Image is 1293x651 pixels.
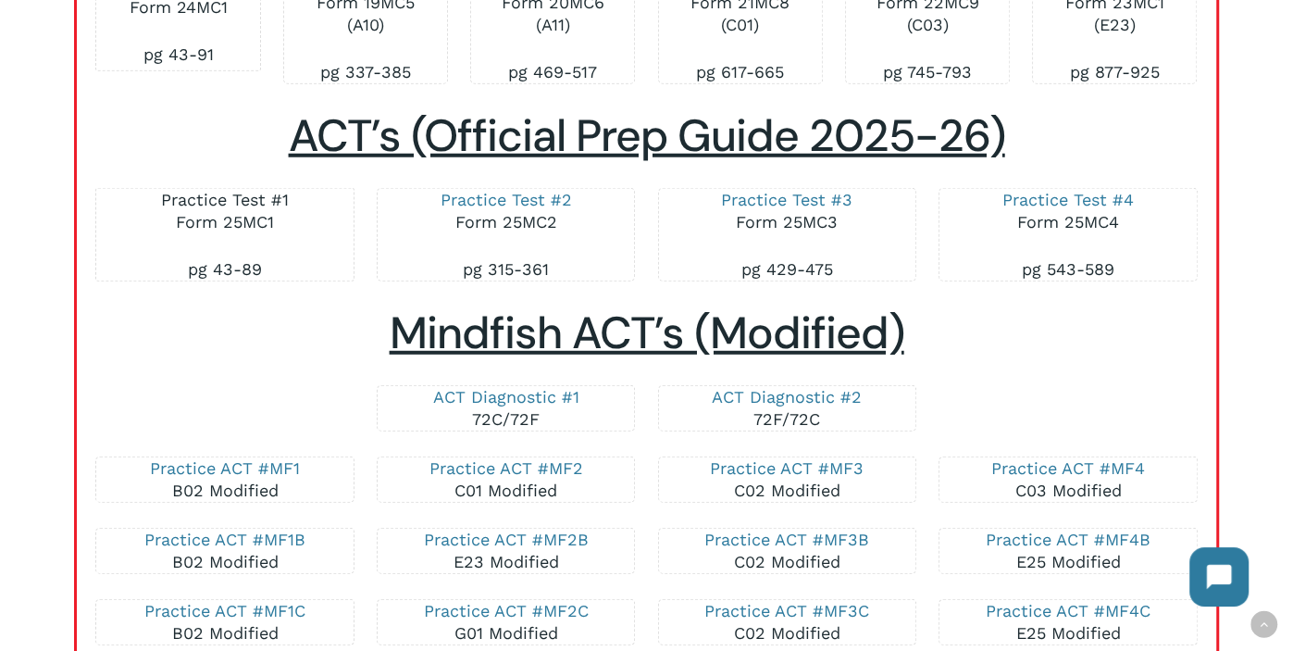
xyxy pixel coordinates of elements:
[958,189,1177,258] p: Form 25MC4
[678,386,897,431] p: 72F/72C
[710,458,864,478] a: Practice ACT #MF3
[303,61,429,83] p: pg 337-385
[678,189,897,258] p: Form 25MC3
[958,529,1177,573] p: E25 Modified
[115,189,334,258] p: Form 25MC1
[161,190,289,209] a: Practice Test #1
[115,600,334,645] p: B02 Modified
[424,530,589,549] a: Practice ACT #MF2B
[115,529,334,573] p: B02 Modified
[721,190,852,209] a: Practice Test #3
[986,530,1150,549] a: Practice ACT #MF4B
[144,530,305,549] a: Practice ACT #MF1B
[864,61,990,83] p: pg 745-793
[396,189,615,258] p: Form 25MC2
[704,601,869,620] a: Practice ACT #MF3C
[1171,529,1267,625] iframe: Chatbot
[490,61,615,83] p: pg 469-517
[396,457,615,502] p: C01 Modified
[396,386,615,431] p: 72C/72F
[396,600,615,645] p: G01 Modified
[441,190,572,209] a: Practice Test #2
[390,304,904,362] span: Mindfish ACT’s (Modified)
[991,458,1145,478] a: Practice ACT #MF4
[1002,190,1134,209] a: Practice Test #4
[678,258,897,281] p: pg 429-475
[396,258,615,281] p: pg 315-361
[115,457,334,502] p: B02 Modified
[712,387,862,407] a: ACT Diagnostic #2
[1051,61,1177,83] p: pg 877-925
[986,601,1150,620] a: Practice ACT #MF4C
[678,600,897,645] p: C02 Modified
[958,457,1177,502] p: C03 Modified
[429,458,583,478] a: Practice ACT #MF2
[115,44,241,66] p: pg 43-91
[958,600,1177,645] p: E25 Modified
[115,258,334,281] p: pg 43-89
[958,258,1177,281] p: pg 543-589
[678,457,897,502] p: C02 Modified
[678,529,897,573] p: C02 Modified
[150,458,300,478] a: Practice ACT #MF1
[396,529,615,573] p: E23 Modified
[678,61,803,83] p: pg 617-665
[433,387,579,407] a: ACT Diagnostic #1
[424,601,589,620] a: Practice ACT #MF2C
[144,601,305,620] a: Practice ACT #MF1C
[704,530,869,549] a: Practice ACT #MF3B
[289,106,1005,165] span: ACT’s (Official Prep Guide 2025-26)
